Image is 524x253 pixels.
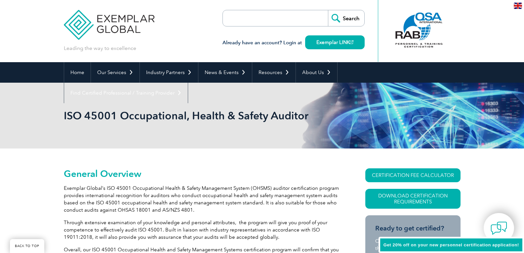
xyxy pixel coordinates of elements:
a: About Us [296,62,337,83]
a: Resources [252,62,296,83]
p: Exemplar Global’s ISO 45001 Occupational Health & Safety Management System (OHSMS) auditor certif... [64,185,342,214]
a: BACK TO TOP [10,239,44,253]
h3: Already have an account? Login at [222,39,365,47]
a: Find Certified Professional / Training Provider [64,83,188,103]
a: Download Certification Requirements [365,189,461,209]
a: Home [64,62,91,83]
p: Through extensive examination of your knowledge and personal attributes, the program will give yo... [64,219,342,241]
h3: Ready to get certified? [375,224,451,232]
p: Leading the way to excellence [64,45,136,52]
a: News & Events [198,62,252,83]
img: open_square.png [350,40,353,44]
input: Search [328,10,364,26]
a: Industry Partners [140,62,198,83]
img: contact-chat.png [491,220,507,236]
h1: ISO 45001 Occupational, Health & Safety Auditor [64,109,318,122]
a: Exemplar LINK [305,35,365,49]
img: en [514,3,522,9]
h2: General Overview [64,168,342,179]
span: Get 20% off on your new personnel certification application! [383,242,519,247]
a: CERTIFICATION FEE CALCULATOR [365,168,461,182]
a: Our Services [91,62,140,83]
